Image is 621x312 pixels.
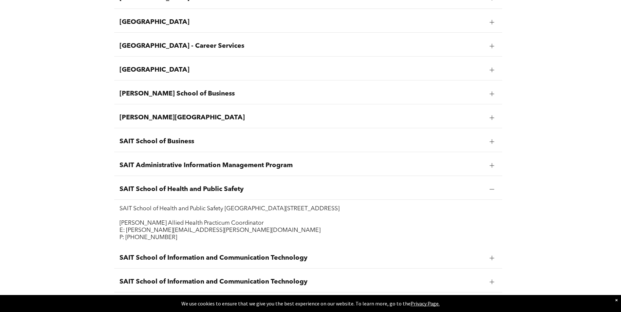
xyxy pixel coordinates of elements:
[411,300,440,307] a: Privacy Page.
[119,278,484,286] span: SAIT School of Information and Communication Technology
[119,162,484,169] span: SAIT Administrative Information Management Program
[119,185,484,193] span: SAIT School of Health and Public Safety
[119,114,484,122] span: [PERSON_NAME][GEOGRAPHIC_DATA]
[119,234,497,241] p: P: [PHONE_NUMBER]
[119,227,497,234] p: E: [PERSON_NAME][EMAIL_ADDRESS][PERSON_NAME][DOMAIN_NAME]
[119,205,497,212] p: SAIT School of Health and Public Safety [GEOGRAPHIC_DATA][STREET_ADDRESS]
[119,66,484,74] span: [GEOGRAPHIC_DATA]
[615,297,618,303] div: Dismiss notification
[119,219,497,227] p: [PERSON_NAME] Allied Health Practicum Coordinator
[119,90,484,98] span: [PERSON_NAME] School of Business
[119,254,484,262] span: SAIT School of Information and Communication Technology
[119,18,484,26] span: [GEOGRAPHIC_DATA]
[119,42,484,50] span: [GEOGRAPHIC_DATA] - Career Services
[119,138,484,146] span: SAIT School of Business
